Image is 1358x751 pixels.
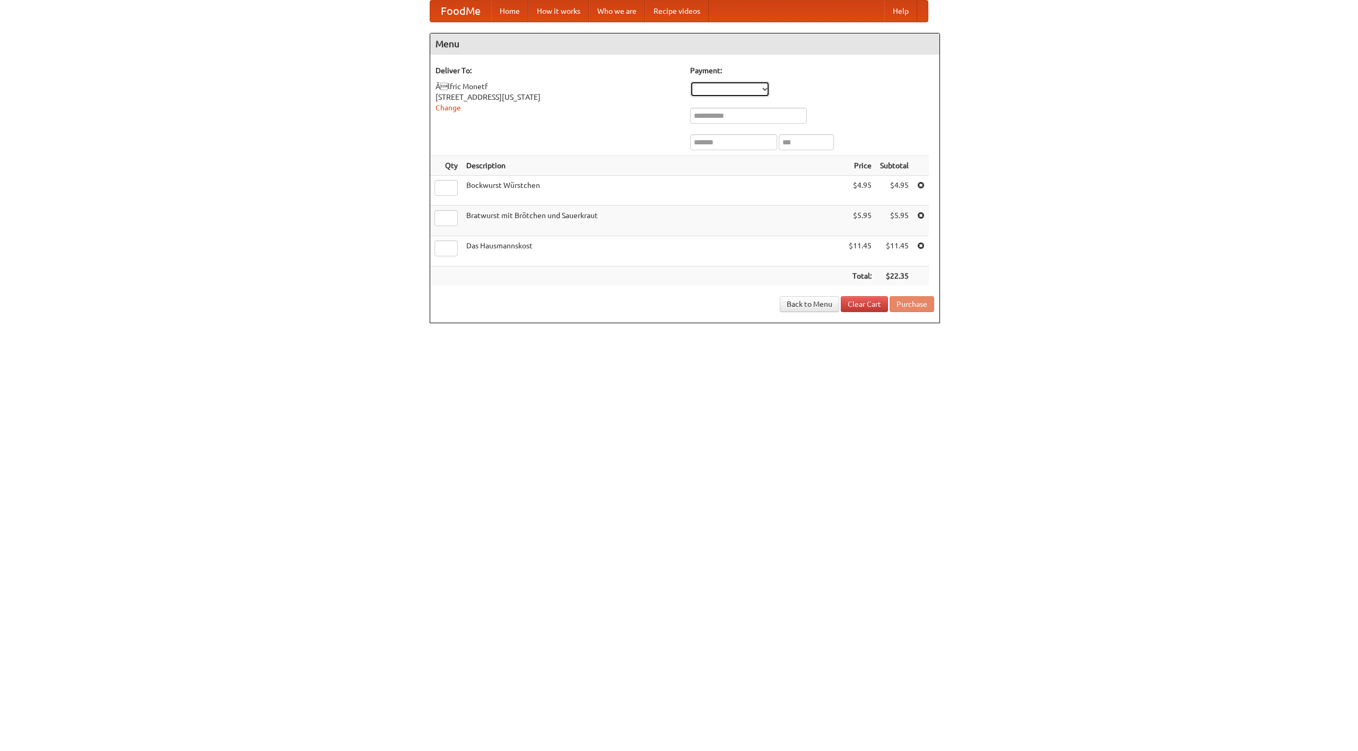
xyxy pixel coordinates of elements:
[845,206,876,236] td: $5.95
[890,296,934,312] button: Purchase
[436,65,680,76] h5: Deliver To:
[690,65,934,76] h5: Payment:
[876,206,913,236] td: $5.95
[430,1,491,22] a: FoodMe
[845,176,876,206] td: $4.95
[876,176,913,206] td: $4.95
[528,1,589,22] a: How it works
[884,1,917,22] a: Help
[845,266,876,286] th: Total:
[462,156,845,176] th: Description
[430,156,462,176] th: Qty
[645,1,709,22] a: Recipe videos
[436,103,461,112] a: Change
[876,266,913,286] th: $22.35
[876,156,913,176] th: Subtotal
[845,236,876,266] td: $11.45
[462,176,845,206] td: Bockwurst Würstchen
[430,33,939,55] h4: Menu
[462,236,845,266] td: Das Hausmannskost
[491,1,528,22] a: Home
[589,1,645,22] a: Who we are
[780,296,839,312] a: Back to Menu
[462,206,845,236] td: Bratwurst mit Brötchen und Sauerkraut
[876,236,913,266] td: $11.45
[845,156,876,176] th: Price
[436,81,680,92] div: Ãlfric Monetf
[436,92,680,102] div: [STREET_ADDRESS][US_STATE]
[841,296,888,312] a: Clear Cart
